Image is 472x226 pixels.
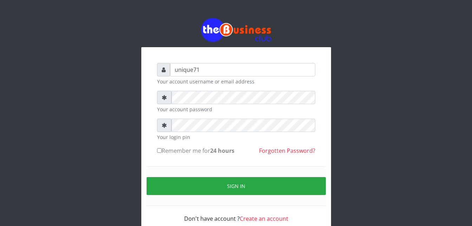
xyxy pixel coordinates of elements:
[157,148,162,153] input: Remember me for24 hours
[157,133,315,141] small: Your login pin
[240,215,288,222] a: Create an account
[170,63,315,76] input: Username or email address
[157,146,234,155] label: Remember me for
[157,206,315,223] div: Don't have account ?
[259,147,315,155] a: Forgotten Password?
[157,106,315,113] small: Your account password
[147,177,326,195] button: Sign in
[210,147,234,155] b: 24 hours
[157,78,315,85] small: Your account username or email address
